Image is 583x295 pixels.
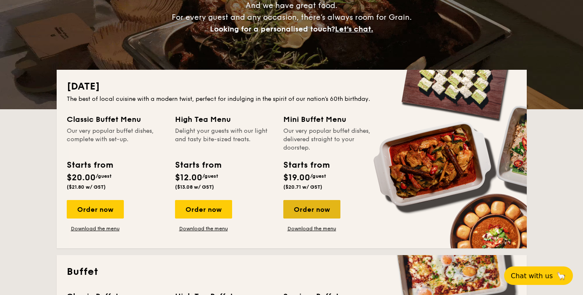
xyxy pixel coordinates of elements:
span: /guest [202,173,218,179]
span: $12.00 [175,173,202,183]
a: Download the menu [175,225,232,232]
div: Our very popular buffet dishes, delivered straight to your doorstep. [283,127,382,152]
span: Let's chat. [335,24,373,34]
div: Our very popular buffet dishes, complete with set-up. [67,127,165,152]
div: Starts from [283,159,329,171]
span: 🦙 [556,271,566,281]
div: Classic Buffet Menu [67,113,165,125]
button: Chat with us🦙 [504,266,573,285]
span: /guest [96,173,112,179]
span: ($13.08 w/ GST) [175,184,214,190]
h2: [DATE] [67,80,517,93]
div: Delight your guests with our light and tasty bite-sized treats. [175,127,273,152]
div: Order now [67,200,124,219]
span: Looking for a personalised touch? [210,24,335,34]
span: $19.00 [283,173,310,183]
span: ($20.71 w/ GST) [283,184,322,190]
a: Download the menu [67,225,124,232]
a: Download the menu [283,225,340,232]
div: Order now [175,200,232,219]
div: Mini Buffet Menu [283,113,382,125]
div: Order now [283,200,340,219]
span: Chat with us [511,272,553,280]
span: $20.00 [67,173,96,183]
div: Starts from [175,159,221,171]
span: ($21.80 w/ GST) [67,184,106,190]
span: /guest [310,173,326,179]
h2: Buffet [67,265,517,279]
div: High Tea Menu [175,113,273,125]
div: Starts from [67,159,112,171]
div: The best of local cuisine with a modern twist, perfect for indulging in the spirit of our nation’... [67,95,517,103]
span: And we have great food. For every guest and any occasion, there’s always room for Grain. [172,1,412,34]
